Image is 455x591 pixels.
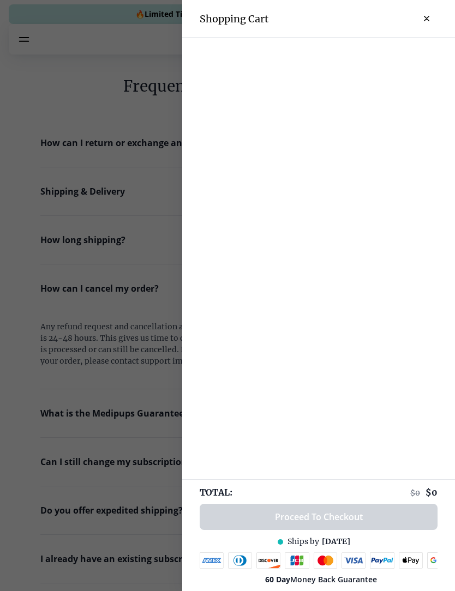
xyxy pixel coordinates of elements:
[228,552,252,569] img: diners-club
[200,552,224,569] img: amex
[427,552,452,569] img: google
[370,552,394,569] img: paypal
[399,552,423,569] img: apple
[285,552,309,569] img: jcb
[342,552,366,569] img: visa
[314,552,338,569] img: mastercard
[288,536,319,547] span: Ships by
[256,552,280,569] img: discover
[265,574,377,584] span: Money Back Guarantee
[426,487,438,498] span: $ 0
[416,8,438,29] button: close-cart
[200,486,232,498] span: TOTAL:
[200,13,268,25] h3: Shopping Cart
[322,536,350,547] span: [DATE]
[410,488,420,498] span: $ 0
[265,574,290,584] strong: 60 Day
